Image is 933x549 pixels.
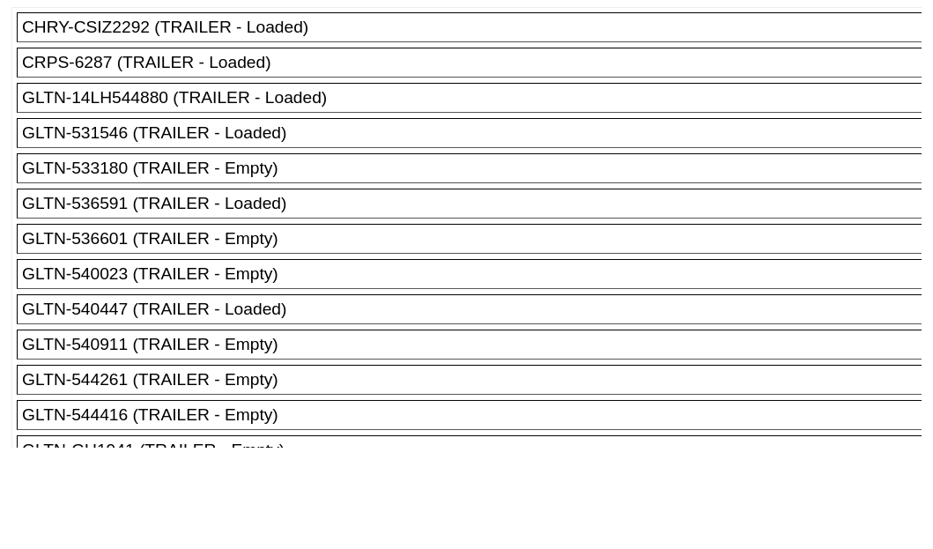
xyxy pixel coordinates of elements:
[22,370,932,389] div: GLTN-544261 (TRAILER - Empty)
[22,264,932,284] div: GLTN-540023 (TRAILER - Empty)
[22,441,932,460] div: GLTN-GU1941 (TRAILER - Empty)
[22,159,932,178] div: GLTN-533180 (TRAILER - Empty)
[22,335,932,354] div: GLTN-540911 (TRAILER - Empty)
[22,300,932,319] div: GLTN-540447 (TRAILER - Loaded)
[22,405,932,425] div: GLTN-544416 (TRAILER - Empty)
[22,123,932,143] div: GLTN-531546 (TRAILER - Loaded)
[22,18,932,37] div: CHRY-CSIZ2292 (TRAILER - Loaded)
[22,229,932,249] div: GLTN-536601 (TRAILER - Empty)
[22,194,932,213] div: GLTN-536591 (TRAILER - Loaded)
[22,53,932,72] div: CRPS-6287 (TRAILER - Loaded)
[22,88,932,108] div: GLTN-14LH544880 (TRAILER - Loaded)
